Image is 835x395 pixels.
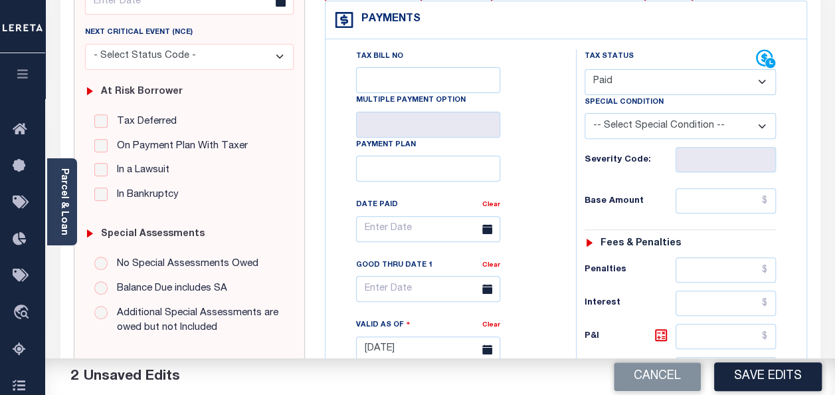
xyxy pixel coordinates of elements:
[614,362,701,391] button: Cancel
[85,27,193,39] label: Next Critical Event (NCE)
[676,357,776,382] input: $
[585,327,676,346] h6: P&I
[356,51,403,63] label: Tax Bill No
[356,319,411,331] label: Valid as Of
[110,306,284,336] label: Additional Special Assessments are owed but not Included
[601,238,681,249] h6: Fees & Penalties
[110,163,169,178] label: In a Lawsuit
[676,291,776,316] input: $
[676,324,776,349] input: $
[356,95,466,106] label: Multiple Payment Option
[356,199,398,211] label: Date Paid
[585,265,676,275] h6: Penalties
[676,188,776,213] input: $
[110,188,179,203] label: In Bankruptcy
[101,86,183,98] h6: At Risk Borrower
[356,276,500,302] input: Enter Date
[585,155,676,166] h6: Severity Code:
[59,168,68,235] a: Parcel & Loan
[585,51,634,63] label: Tax Status
[714,362,822,391] button: Save Edits
[585,298,676,309] h6: Interest
[110,139,248,154] label: On Payment Plan With Taxer
[356,140,416,151] label: Payment Plan
[482,322,500,329] a: Clear
[482,262,500,269] a: Clear
[356,216,500,242] input: Enter Date
[676,257,776,283] input: $
[84,370,180,384] span: Unsaved Edits
[356,336,500,362] input: Enter Date
[70,370,78,384] span: 2
[101,229,205,240] h6: Special Assessments
[355,13,420,26] h4: Payments
[356,260,432,271] label: Good Thru Date 1
[482,201,500,208] a: Clear
[585,97,664,108] label: Special Condition
[585,196,676,207] h6: Base Amount
[110,281,227,297] label: Balance Due includes SA
[110,257,258,272] label: No Special Assessments Owed
[110,114,177,130] label: Tax Deferred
